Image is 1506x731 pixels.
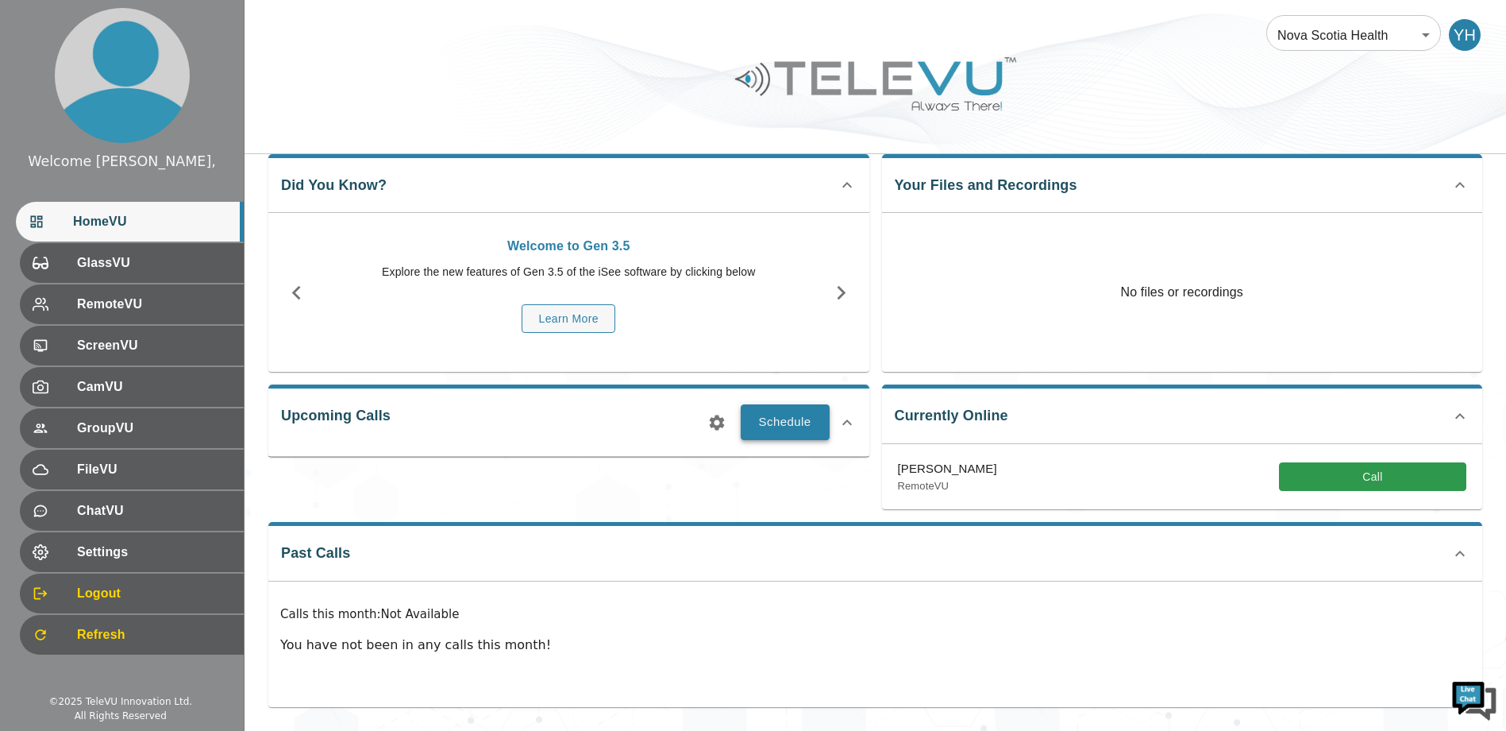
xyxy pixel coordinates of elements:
span: ChatVU [77,501,231,520]
span: ScreenVU [77,336,231,355]
p: You have not been in any calls this month! [280,636,1470,655]
div: 4:38 PM [21,294,262,324]
span: GroupVU [77,419,231,438]
div: GroupVU [20,408,244,448]
div: iSee Bot [27,273,65,288]
div: FileVU [20,450,244,489]
div: Logout [20,574,244,613]
button: Call [1279,462,1466,492]
div: YH [1449,19,1481,51]
textarea: Enter details in the input field [8,462,302,519]
div: Submit [206,401,251,422]
div: Nova Scotia Health [1266,13,1441,57]
div: All Rights Reserved [75,709,167,723]
span: CamVU [77,377,231,396]
p: RemoteVU [898,478,997,494]
div: CamVU [20,367,244,407]
button: Learn More [522,304,615,334]
div: Minimize live chat window [260,8,299,46]
div: Settings [20,532,244,572]
div: Let DELA Help you. [106,96,291,115]
p: Welcome to Gen 3.5 [333,237,805,256]
span: HomeVU [73,212,231,231]
span: FileVU [77,460,231,479]
div: ScreenVU [20,326,244,365]
div: GlassVU [20,243,244,283]
p: Calls this month : Not Available [280,605,1470,624]
p: [PERSON_NAME] [898,460,997,478]
div: Refresh [20,615,244,655]
span: Logout [77,584,231,603]
button: Schedule [741,404,830,439]
img: profile.png [55,8,190,143]
div: May I have your name? [37,341,251,358]
div: ChatVU [20,491,244,531]
span: Settings [77,543,231,562]
img: Logo [733,51,1019,117]
span: RemoteVU [77,295,231,314]
input: Enter your name [37,365,251,395]
p: No files or recordings [882,213,1483,372]
span: Refresh [77,625,231,644]
div: iSee Bot [106,72,291,96]
div: RemoteVU [20,284,244,324]
div: Navigation go back [17,82,41,106]
div: Welcome [PERSON_NAME], [28,151,216,172]
span: GlassVU [77,253,231,273]
div: HomeVU [16,202,244,242]
p: Explore the new features of Gen 3.5 of the iSee software by clicking below [333,264,805,280]
span: Hello. I’m your TeleVU Virtual Concierge. [32,300,251,318]
img: Chat Widget [1450,675,1498,723]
